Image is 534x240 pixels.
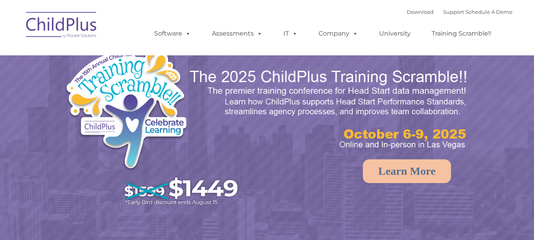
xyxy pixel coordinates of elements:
img: ChildPlus by Procare Solutions [22,6,101,46]
a: Assessments [204,26,270,42]
a: Schedule A Demo [466,9,512,15]
font: | [407,9,512,15]
a: Training Scramble!! [424,26,499,42]
a: Company [311,26,366,42]
a: Learn More [363,159,451,183]
a: University [371,26,419,42]
a: IT [275,26,306,42]
a: Support [443,9,464,15]
a: Download [407,9,434,15]
a: Software [146,26,199,42]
